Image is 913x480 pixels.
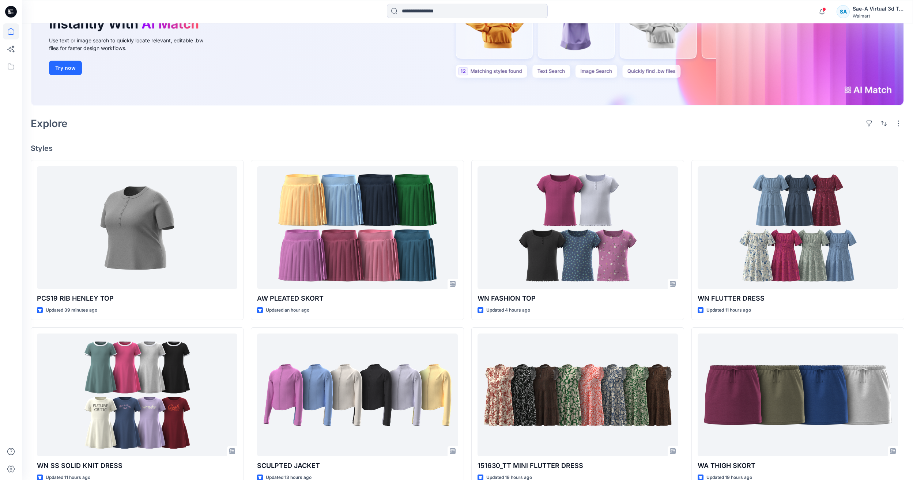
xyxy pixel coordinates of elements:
div: SA [837,5,850,18]
a: PCS19 RIB HENLEY TOP [37,166,237,289]
div: Use text or image search to quickly locate relevant, editable .bw files for faster design workflows. [49,37,214,52]
h4: Styles [31,144,904,153]
p: Updated 39 minutes ago [46,306,97,314]
p: WA THIGH SKORT [698,461,898,471]
p: Updated 11 hours ago [706,306,751,314]
p: 151630_TT MINI FLUTTER DRESS [478,461,678,471]
p: AW PLEATED SKORT [257,293,457,304]
a: WN FLUTTER DRESS [698,166,898,289]
a: WA THIGH SKORT [698,334,898,456]
p: WN FASHION TOP [478,293,678,304]
a: SCULPTED JACKET [257,334,457,456]
p: WN SS SOLID KNIT DRESS [37,461,237,471]
div: Walmart [853,13,904,19]
p: SCULPTED JACKET [257,461,457,471]
p: Updated 4 hours ago [486,306,530,314]
p: PCS19 RIB HENLEY TOP [37,293,237,304]
p: Updated an hour ago [266,306,309,314]
a: WN SS SOLID KNIT DRESS [37,334,237,456]
a: WN FASHION TOP [478,166,678,289]
a: AW PLEATED SKORT [257,166,457,289]
p: WN FLUTTER DRESS [698,293,898,304]
div: Sae-A Virtual 3d Team [853,4,904,13]
button: Try now [49,61,82,75]
a: 151630_TT MINI FLUTTER DRESS [478,334,678,456]
span: AI Match [142,16,199,32]
h2: Explore [31,118,68,129]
